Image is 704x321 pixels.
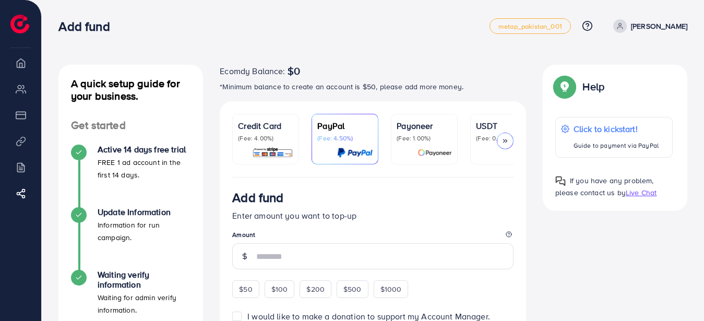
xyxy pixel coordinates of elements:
span: Ecomdy Balance: [220,65,285,77]
span: metap_pakistan_001 [498,23,562,30]
span: $50 [239,284,252,294]
img: card [252,147,293,159]
li: Update Information [58,207,203,270]
p: Click to kickstart! [574,123,659,135]
img: Popup guide [555,176,566,186]
h4: Active 14 days free trial [98,145,190,154]
p: PayPal [317,120,373,132]
h4: Update Information [98,207,190,217]
li: Active 14 days free trial [58,145,203,207]
p: *Minimum balance to create an account is $50, please add more money. [220,80,526,93]
p: Payoneer [397,120,452,132]
p: (Fee: 0.00%) [476,134,531,142]
img: card [337,147,373,159]
a: [PERSON_NAME] [609,19,687,33]
h3: Add fund [232,190,283,205]
span: $200 [306,284,325,294]
img: card [417,147,452,159]
h3: Add fund [58,19,118,34]
span: $100 [271,284,288,294]
p: Guide to payment via PayPal [574,139,659,152]
p: [PERSON_NAME] [631,20,687,32]
span: $1000 [380,284,402,294]
img: logo [10,15,29,33]
p: Enter amount you want to top-up [232,209,514,222]
p: Waiting for admin verify information. [98,291,190,316]
span: If you have any problem, please contact us by [555,175,654,198]
p: Credit Card [238,120,293,132]
p: USDT [476,120,531,132]
h4: Get started [58,119,203,132]
p: Information for run campaign. [98,219,190,244]
h4: A quick setup guide for your business. [58,77,203,102]
img: Popup guide [555,77,574,96]
p: (Fee: 4.50%) [317,134,373,142]
span: $500 [343,284,362,294]
p: (Fee: 4.00%) [238,134,293,142]
span: $0 [288,65,300,77]
p: Help [582,80,604,93]
a: metap_pakistan_001 [490,18,571,34]
p: FREE 1 ad account in the first 14 days. [98,156,190,181]
legend: Amount [232,230,514,243]
p: (Fee: 1.00%) [397,134,452,142]
h4: Waiting verify information [98,270,190,290]
span: Live Chat [626,187,657,198]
